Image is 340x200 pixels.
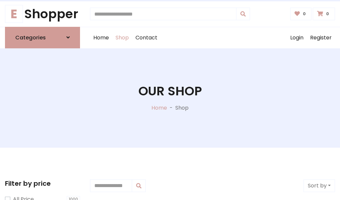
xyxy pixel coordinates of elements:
h1: Our Shop [138,84,202,99]
a: 0 [290,8,312,20]
p: - [167,104,175,112]
a: EShopper [5,7,80,22]
a: Shop [112,27,132,48]
h1: Shopper [5,7,80,22]
h6: Categories [15,34,46,41]
a: Home [151,104,167,112]
a: 0 [313,8,335,20]
a: Home [90,27,112,48]
a: Register [307,27,335,48]
h5: Filter by price [5,179,80,187]
a: Contact [132,27,161,48]
span: E [5,5,23,23]
span: 0 [301,11,307,17]
a: Categories [5,27,80,48]
p: Shop [175,104,189,112]
span: 0 [324,11,331,17]
button: Sort by [303,179,335,192]
a: Login [287,27,307,48]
